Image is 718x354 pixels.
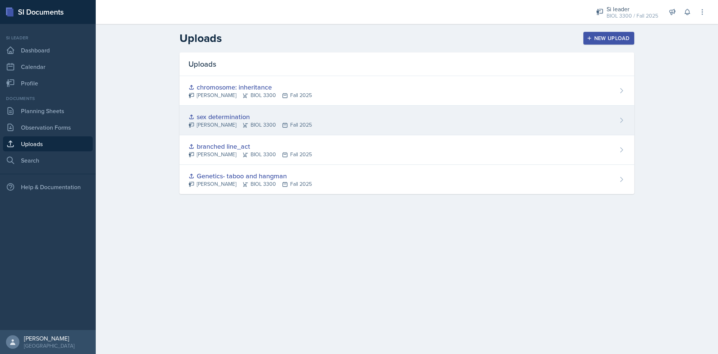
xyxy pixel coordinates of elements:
div: Genetics- taboo and hangman [188,171,312,181]
a: branched line_act [PERSON_NAME]BIOL 3300Fall 2025 [179,135,634,165]
a: Dashboard [3,43,93,58]
a: Uploads [3,136,93,151]
a: Genetics- taboo and hangman [PERSON_NAME]BIOL 3300Fall 2025 [179,165,634,194]
div: chromosome: inheritance [188,82,312,92]
a: Planning Sheets [3,103,93,118]
div: Si leader [607,4,658,13]
button: New Upload [583,32,635,45]
div: [PERSON_NAME] BIOL 3300 Fall 2025 [188,91,312,99]
div: New Upload [588,35,630,41]
h2: Uploads [179,31,222,45]
div: [PERSON_NAME] BIOL 3300 Fall 2025 [188,151,312,158]
div: [PERSON_NAME] BIOL 3300 Fall 2025 [188,121,312,129]
div: [GEOGRAPHIC_DATA] [24,342,74,350]
div: sex determination [188,112,312,122]
div: BIOL 3300 / Fall 2025 [607,12,658,20]
div: Documents [3,95,93,102]
a: Profile [3,76,93,91]
div: Help & Documentation [3,179,93,194]
div: [PERSON_NAME] [24,335,74,342]
div: [PERSON_NAME] BIOL 3300 Fall 2025 [188,180,312,188]
a: Calendar [3,59,93,74]
div: Si leader [3,34,93,41]
a: chromosome: inheritance [PERSON_NAME]BIOL 3300Fall 2025 [179,76,634,106]
a: Search [3,153,93,168]
a: Observation Forms [3,120,93,135]
a: sex determination [PERSON_NAME]BIOL 3300Fall 2025 [179,106,634,135]
div: Uploads [179,52,634,76]
div: branched line_act [188,141,312,151]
